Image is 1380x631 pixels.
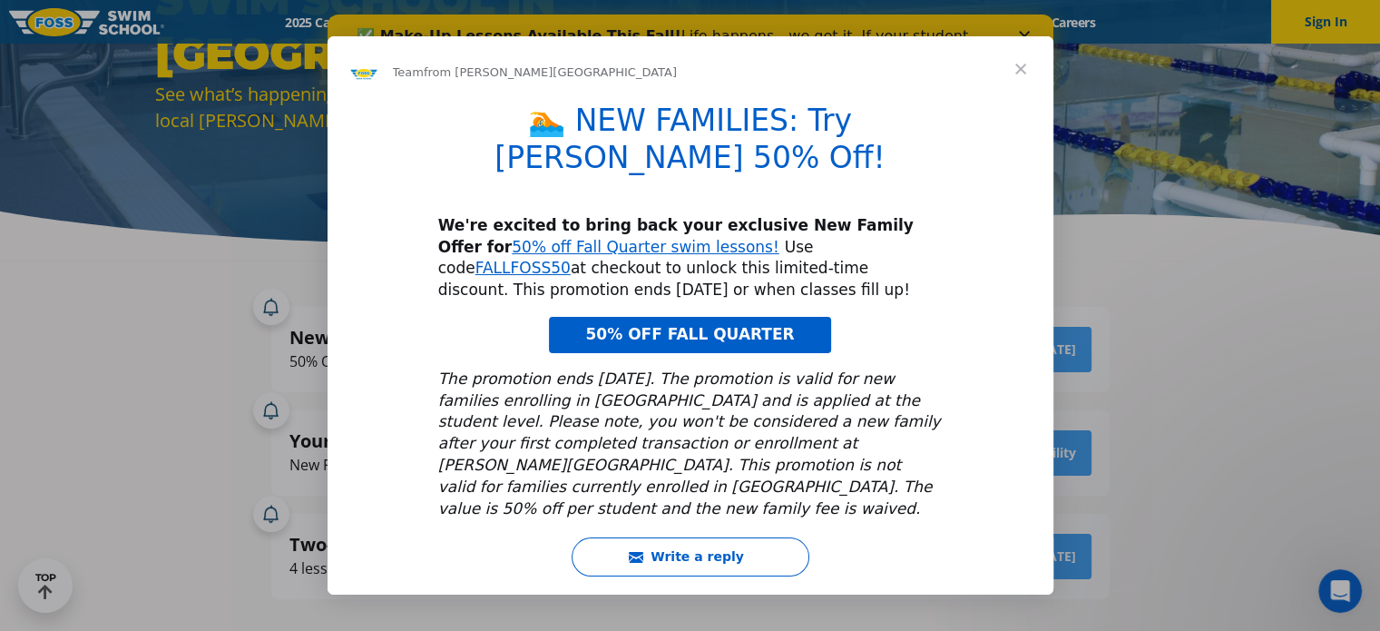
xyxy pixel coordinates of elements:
[549,317,830,353] a: 50% OFF FALL QUARTER
[773,238,779,256] a: !
[691,16,710,27] div: Close
[438,370,941,518] i: The promotion ends [DATE]. The promotion is valid for new families enrolling in [GEOGRAPHIC_DATA]...
[572,537,809,577] button: Write a reply
[438,216,914,256] b: We're excited to bring back your exclusive New Family Offer for
[585,325,794,343] span: 50% OFF FALL QUARTER
[512,238,773,256] a: 50% off Fall Quarter swim lessons
[988,36,1053,102] span: Close
[29,13,354,30] b: ✅ Make-Up Lessons Available This Fall!
[424,65,677,79] span: from [PERSON_NAME][GEOGRAPHIC_DATA]
[438,103,943,188] h1: 🏊 NEW FAMILIES: Try [PERSON_NAME] 50% Off!
[438,215,943,301] div: Use code at checkout to unlock this limited-time discount. This promotion ends [DATE] or when cla...
[393,65,424,79] span: Team
[475,259,571,277] a: FALLFOSS50
[349,58,378,87] img: Profile image for Team
[29,13,668,85] div: Life happens—we get it. If your student has to miss a lesson this Fall Quarter, you can reschedul...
